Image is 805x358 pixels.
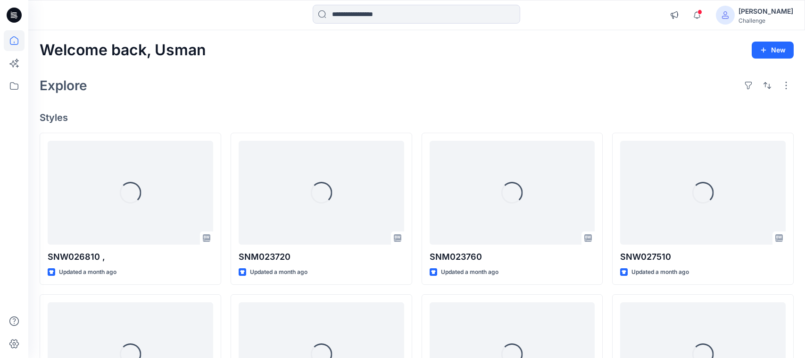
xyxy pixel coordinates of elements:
button: New [752,42,794,59]
h4: Styles [40,112,794,123]
p: SNM023720 [239,250,404,264]
p: Updated a month ago [631,267,689,277]
p: Updated a month ago [441,267,498,277]
p: Updated a month ago [59,267,116,277]
svg: avatar [722,11,729,19]
p: SNW026810 , [48,250,213,264]
h2: Explore [40,78,87,93]
div: Challenge [739,17,793,24]
p: SNM023760 [430,250,595,264]
p: SNW027510 [620,250,786,264]
h2: Welcome back, Usman [40,42,206,59]
p: Updated a month ago [250,267,307,277]
div: [PERSON_NAME] [739,6,793,17]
